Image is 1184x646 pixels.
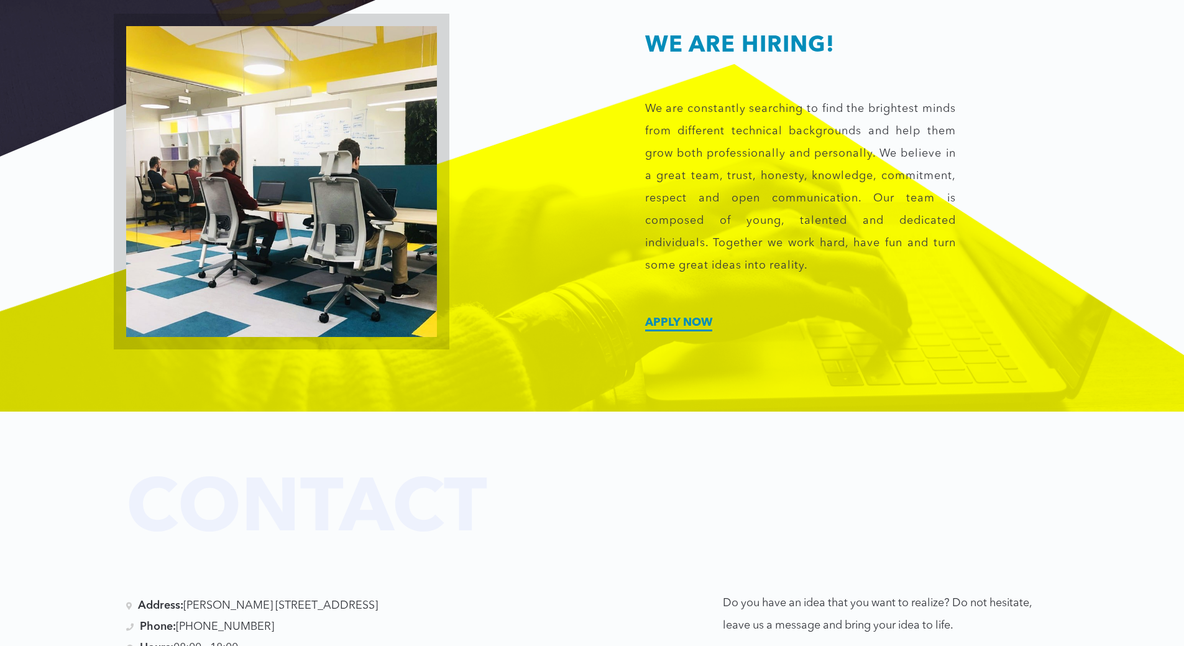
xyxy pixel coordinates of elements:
[126,598,592,613] li: [PERSON_NAME] [STREET_ADDRESS]
[126,474,1058,548] h1: CONTACT
[138,600,183,611] b: Address:
[126,619,592,634] li: [PHONE_NUMBER]
[140,621,176,632] b: Phone:
[723,592,1058,637] p: Do you have an idea that you want to realize? Do not hesitate, leave us a message and bring your ...
[126,26,437,337] img: team.jpg
[645,317,712,328] a: Apply now
[645,35,1058,57] h2: WE ARE HIRING!
[645,98,956,277] p: We are constantly searching to find the brightest minds from different technical backgrounds and ...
